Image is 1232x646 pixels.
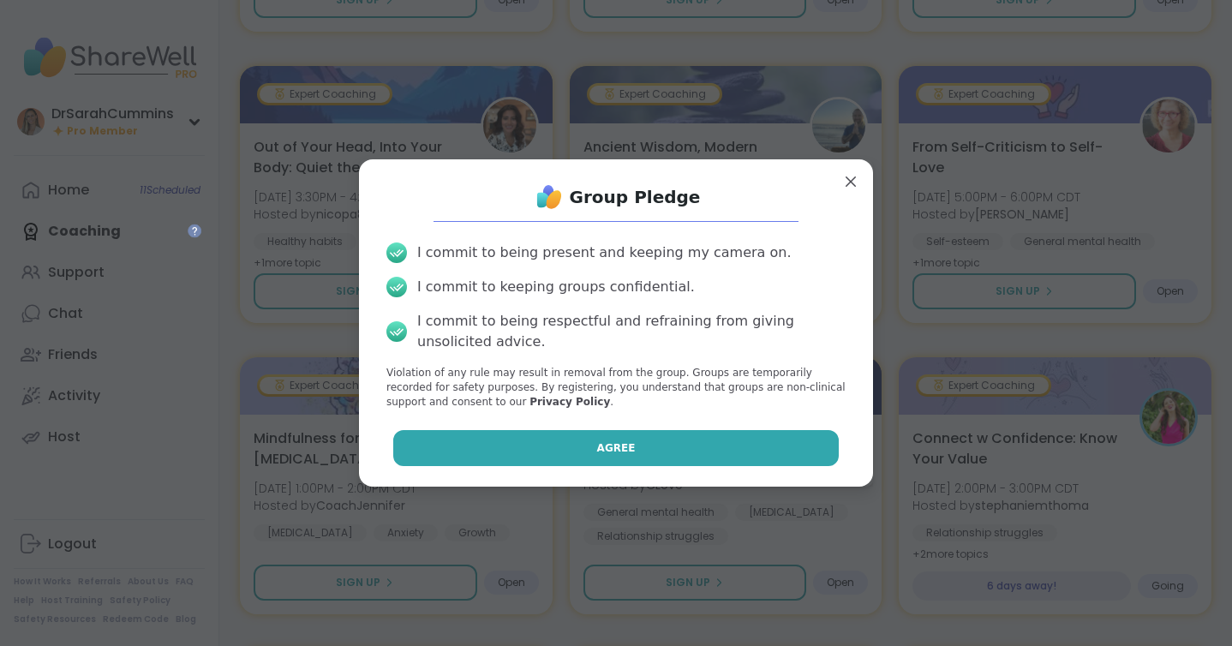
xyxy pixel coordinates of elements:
[393,430,840,466] button: Agree
[529,396,610,408] a: Privacy Policy
[188,224,201,237] iframe: Spotlight
[417,242,791,263] div: I commit to being present and keeping my camera on.
[417,277,695,297] div: I commit to keeping groups confidential.
[570,185,701,209] h1: Group Pledge
[417,311,846,352] div: I commit to being respectful and refraining from giving unsolicited advice.
[597,440,636,456] span: Agree
[386,366,846,409] p: Violation of any rule may result in removal from the group. Groups are temporarily recorded for s...
[532,180,566,214] img: ShareWell Logo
